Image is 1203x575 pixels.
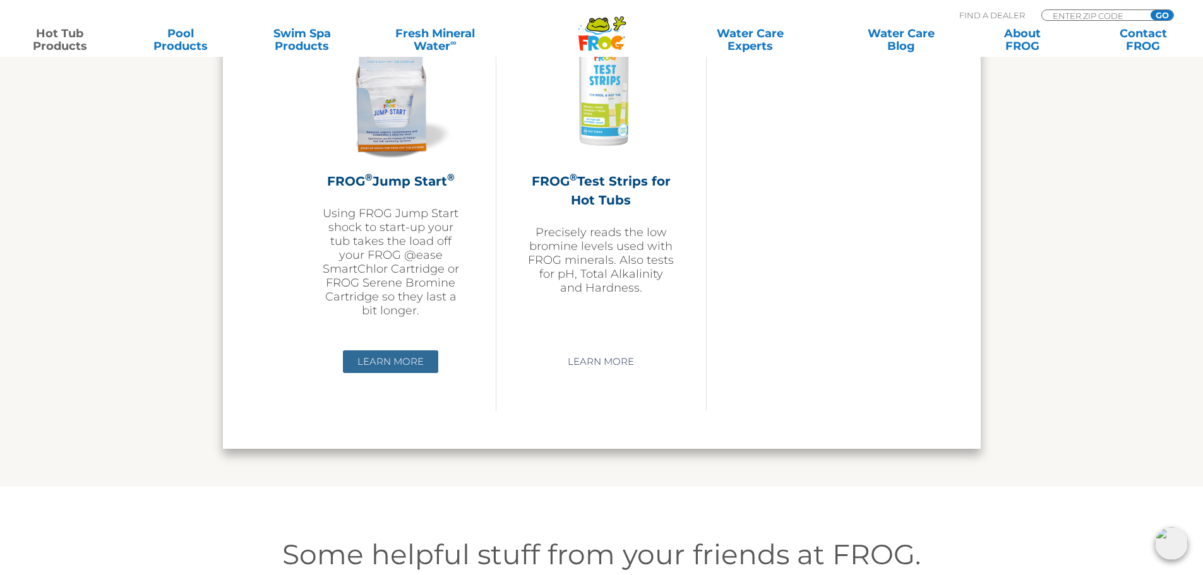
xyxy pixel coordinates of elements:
[318,206,464,317] p: Using FROG Jump Start shock to start-up your tub takes the load off your FROG @ease SmartChlor Ca...
[528,13,674,341] a: FROG®Test Strips for Hot TubsPrecisely reads the low bromine levels used with FROG minerals. Also...
[975,27,1069,52] a: AboutFROG
[343,350,438,373] a: Learn More
[1155,527,1188,560] img: openIcon
[1051,10,1137,21] input: Zip Code Form
[447,171,455,183] sup: ®
[255,27,349,52] a: Swim SpaProducts
[570,171,577,183] sup: ®
[318,13,464,341] a: FROG®Jump Start®Using FROG Jump Start shock to start-up your tub takes the load off your FROG @ea...
[318,172,464,191] h2: FROG Jump Start
[318,13,464,159] img: jump-start-300x300.png
[450,37,457,47] sup: ∞
[528,225,674,295] p: Precisely reads the low bromine levels used with FROG minerals. Also tests for pH, Total Alkalini...
[134,27,228,52] a: PoolProducts
[365,171,373,183] sup: ®
[13,27,107,52] a: Hot TubProducts
[674,27,827,52] a: Water CareExperts
[854,27,948,52] a: Water CareBlog
[376,27,494,52] a: Fresh MineralWater∞
[528,172,674,210] h2: FROG Test Strips for Hot Tubs
[1151,10,1173,20] input: GO
[959,9,1025,21] p: Find A Dealer
[528,13,674,159] img: Frog-Test-Strip-bottle-300x300.png
[553,350,649,373] a: Learn More
[1096,27,1190,52] a: ContactFROG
